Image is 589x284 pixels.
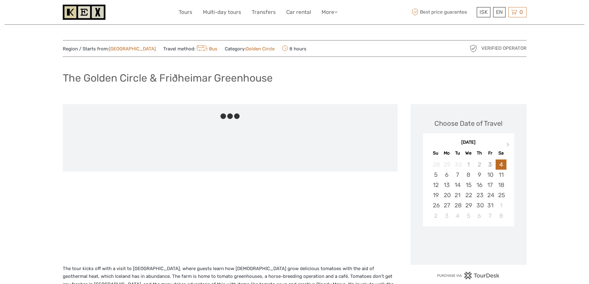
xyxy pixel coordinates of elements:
[452,149,463,157] div: Tu
[425,159,512,221] div: month 2025-10
[452,200,463,210] div: Choose Tuesday, October 28th, 2025
[474,200,485,210] div: Choose Thursday, October 30th, 2025
[474,170,485,180] div: Choose Thursday, October 9th, 2025
[63,72,273,84] h1: The Golden Circle & Friðheimar Greenhouse
[430,211,441,221] div: Choose Sunday, November 2nd, 2025
[496,190,506,200] div: Choose Saturday, October 25th, 2025
[480,9,488,15] span: ISK
[474,149,485,157] div: Th
[463,190,474,200] div: Choose Wednesday, October 22nd, 2025
[485,180,496,190] div: Choose Friday, October 17th, 2025
[463,211,474,221] div: Choose Wednesday, November 5th, 2025
[109,46,156,52] a: [GEOGRAPHIC_DATA]
[463,159,474,170] div: Not available Wednesday, October 1st, 2025
[441,190,452,200] div: Choose Monday, October 20th, 2025
[474,159,485,170] div: Not available Thursday, October 2nd, 2025
[463,200,474,210] div: Choose Wednesday, October 29th, 2025
[496,159,506,170] div: Choose Saturday, October 4th, 2025
[452,190,463,200] div: Choose Tuesday, October 21st, 2025
[246,46,275,52] a: Golden Circle
[468,44,478,53] img: verified_operator_grey_128.png
[423,139,514,146] div: [DATE]
[203,8,241,17] a: Multi-day tours
[430,149,441,157] div: Su
[496,200,506,210] div: Choose Saturday, November 1st, 2025
[441,180,452,190] div: Choose Monday, October 13th, 2025
[179,8,192,17] a: Tours
[452,211,463,221] div: Choose Tuesday, November 4th, 2025
[441,211,452,221] div: Choose Monday, November 3rd, 2025
[485,159,496,170] div: Not available Friday, October 3rd, 2025
[485,200,496,210] div: Choose Friday, October 31st, 2025
[63,46,156,52] span: Region / Starts from:
[496,211,506,221] div: Choose Saturday, November 8th, 2025
[481,45,527,52] span: Verified Operator
[474,180,485,190] div: Choose Thursday, October 16th, 2025
[452,180,463,190] div: Choose Tuesday, October 14th, 2025
[485,149,496,157] div: Fr
[430,170,441,180] div: Choose Sunday, October 5th, 2025
[485,170,496,180] div: Choose Friday, October 10th, 2025
[441,170,452,180] div: Choose Monday, October 6th, 2025
[474,211,485,221] div: Choose Thursday, November 6th, 2025
[496,170,506,180] div: Choose Saturday, October 11th, 2025
[411,7,475,17] span: Best price guarantee
[467,243,471,247] div: Loading...
[430,200,441,210] div: Choose Sunday, October 26th, 2025
[430,159,441,170] div: Not available Sunday, September 28th, 2025
[504,141,514,151] button: Next Month
[322,8,338,17] a: More
[225,46,275,52] span: Category:
[252,8,276,17] a: Transfers
[286,8,311,17] a: Car rental
[496,149,506,157] div: Sa
[63,5,105,20] img: 1261-44dab5bb-39f8-40da-b0c2-4d9fce00897c_logo_small.jpg
[452,170,463,180] div: Choose Tuesday, October 7th, 2025
[474,190,485,200] div: Choose Thursday, October 23rd, 2025
[463,170,474,180] div: Choose Wednesday, October 8th, 2025
[441,149,452,157] div: Mo
[493,7,506,17] div: EN
[282,44,306,53] span: 8 hours
[430,190,441,200] div: Choose Sunday, October 19th, 2025
[195,46,218,52] a: Bus
[434,119,502,128] div: Choose Date of Travel
[519,9,524,15] span: 0
[452,159,463,170] div: Not available Tuesday, September 30th, 2025
[496,180,506,190] div: Choose Saturday, October 18th, 2025
[437,272,500,279] img: PurchaseViaTourDesk.png
[463,149,474,157] div: We
[485,190,496,200] div: Choose Friday, October 24th, 2025
[430,180,441,190] div: Choose Sunday, October 12th, 2025
[441,159,452,170] div: Not available Monday, September 29th, 2025
[485,211,496,221] div: Choose Friday, November 7th, 2025
[163,44,218,53] span: Travel method:
[463,180,474,190] div: Choose Wednesday, October 15th, 2025
[441,200,452,210] div: Choose Monday, October 27th, 2025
